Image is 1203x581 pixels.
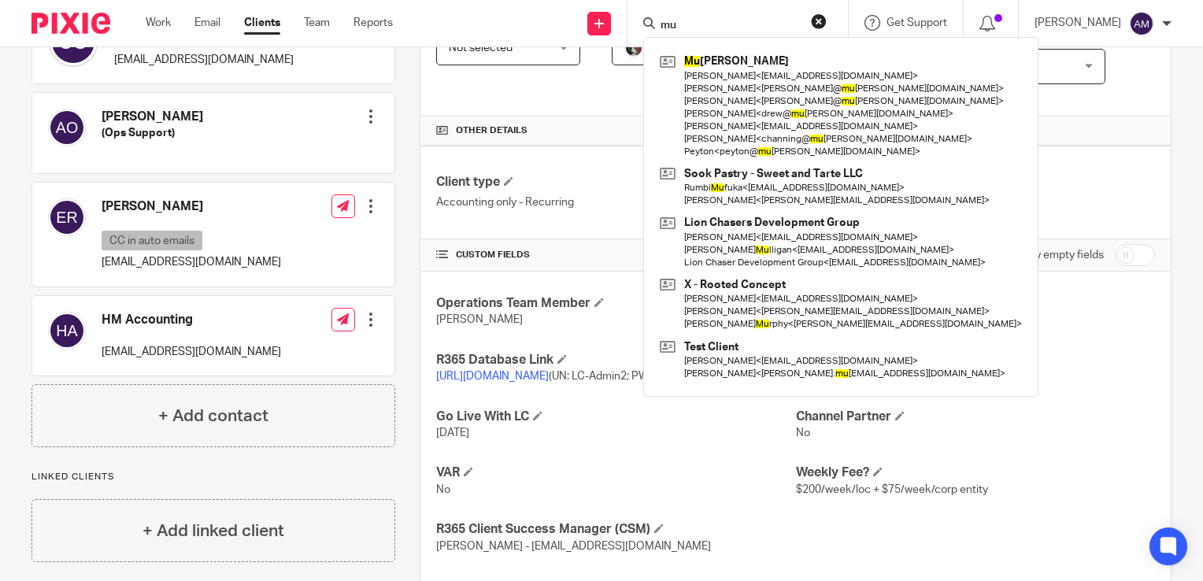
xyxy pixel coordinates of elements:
p: [EMAIL_ADDRESS][DOMAIN_NAME] [114,52,294,68]
span: [DATE] [436,427,469,439]
a: Work [146,15,171,31]
span: Get Support [887,17,947,28]
a: Email [194,15,220,31]
img: Pixie [31,13,110,34]
h4: [PERSON_NAME] [102,198,281,215]
p: [EMAIL_ADDRESS][DOMAIN_NAME] [102,344,281,360]
h4: Channel Partner [796,409,1155,425]
p: CC in auto emails [102,231,202,250]
p: Linked clients [31,471,395,483]
a: Reports [353,15,393,31]
h4: + Add contact [158,404,268,428]
h4: Go Live With LC [436,409,795,425]
span: [PERSON_NAME] - [EMAIL_ADDRESS][DOMAIN_NAME] [436,541,711,552]
p: [PERSON_NAME] [1035,15,1121,31]
label: Show empty fields [1013,247,1104,263]
h5: (Ops Support) [102,125,203,141]
h4: CUSTOM FIELDS [436,249,795,261]
span: Not selected [449,43,513,54]
a: [URL][DOMAIN_NAME] [436,371,549,382]
span: Not selected [975,61,1038,72]
span: [PERSON_NAME] [436,314,523,325]
span: No [436,484,450,495]
span: $200/week/loc + $75/week/corp entity [796,484,988,495]
h4: Client type [436,174,795,191]
h4: R365 Client Success Manager (CSM) [436,521,795,538]
span: Other details [456,124,527,137]
h4: + Add linked client [143,519,284,543]
h4: Operations Team Member [436,295,795,312]
h4: VAR [436,464,795,481]
img: svg%3E [48,109,86,146]
p: Accounting only - Recurring [436,194,795,210]
a: Team [304,15,330,31]
img: svg%3E [1129,11,1154,36]
h4: R365 Database Link [436,352,795,368]
a: Clients [244,15,280,31]
button: Clear [811,13,827,29]
h4: Weekly Fee? [796,464,1155,481]
span: No [796,427,810,439]
span: (UN: LC-Admin2; PW: LionChaser123!) [436,371,735,382]
p: [EMAIL_ADDRESS][DOMAIN_NAME] [102,254,281,270]
img: svg%3E [48,312,86,350]
img: Profile%20picture%20JUS.JPG [624,39,643,57]
h4: [PERSON_NAME] [102,109,203,125]
h4: HM Accounting [102,312,281,328]
img: svg%3E [48,198,86,236]
input: Search [659,19,801,33]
